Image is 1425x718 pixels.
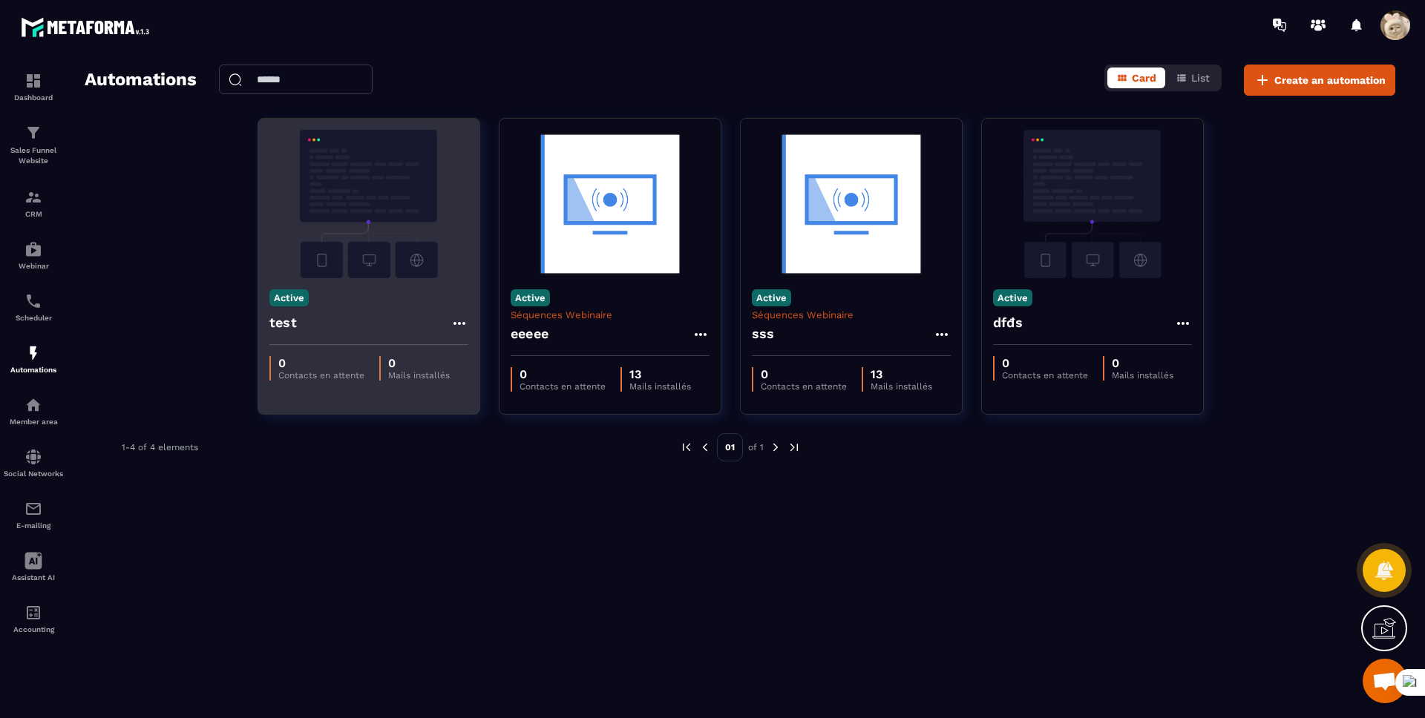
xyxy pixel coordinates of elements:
img: social-network [24,448,42,466]
img: automations [24,344,42,362]
a: formationformationCRM [4,177,63,229]
a: automationsautomationsMember area [4,385,63,437]
p: 01 [717,433,743,461]
p: Scheduler [4,314,63,322]
img: accountant [24,604,42,622]
a: automationsautomationsWebinar [4,229,63,281]
a: accountantaccountantAccounting [4,593,63,645]
p: Mails installés [388,370,450,381]
a: social-networksocial-networkSocial Networks [4,437,63,489]
img: formation [24,124,42,142]
p: Contacts en attente [761,381,847,392]
p: 1-4 of 4 elements [122,442,198,452]
button: List [1167,67,1219,88]
p: 13 [629,367,691,381]
p: Active [269,289,309,306]
img: scheduler [24,292,42,310]
p: Contacts en attente [520,381,606,392]
img: logo [21,13,154,41]
img: automation-background [993,130,1192,278]
img: next [769,441,782,454]
a: schedulerschedulerScheduler [4,281,63,333]
img: automation-background [511,130,710,278]
p: Accounting [4,625,63,633]
p: Member area [4,418,63,426]
p: 0 [1002,356,1088,370]
img: formation [24,188,42,206]
p: Contacts en attente [1002,370,1088,381]
div: Mở cuộc trò chuyện [1363,659,1407,703]
a: Assistant AI [4,541,63,593]
img: automation-background [752,130,951,278]
p: 0 [278,356,364,370]
button: Create an automation [1244,65,1395,96]
p: of 1 [748,441,764,453]
p: Sales Funnel Website [4,145,63,166]
p: CRM [4,210,63,218]
span: List [1191,72,1210,84]
h4: eeeee [511,323,548,344]
p: E-mailing [4,521,63,530]
a: formationformationSales Funnel Website [4,113,63,177]
img: automations [24,396,42,414]
p: Active [752,289,791,306]
span: Create an automation [1274,73,1386,88]
img: prev [680,441,693,454]
h4: sss [752,323,775,344]
h2: Automations [85,65,197,96]
p: Mails installés [1112,370,1173,381]
p: 13 [871,367,932,381]
img: email [24,500,42,518]
p: Mails installés [871,381,932,392]
img: automation-background [269,130,468,278]
img: formation [24,72,42,90]
p: Mails installés [629,381,691,392]
p: Séquences Webinaire [752,309,951,320]
h4: test [269,312,297,333]
p: Webinar [4,262,63,270]
a: emailemailE-mailing [4,489,63,541]
p: Dashboard [4,93,63,102]
p: Séquences Webinaire [511,309,710,320]
img: next [787,441,801,454]
p: 0 [520,367,606,381]
span: Card [1132,72,1156,84]
img: prev [698,441,712,454]
p: 0 [388,356,450,370]
p: Social Networks [4,470,63,478]
p: 0 [1112,356,1173,370]
p: Contacts en attente [278,370,364,381]
a: formationformationDashboard [4,61,63,113]
p: Automations [4,366,63,374]
a: automationsautomationsAutomations [4,333,63,385]
p: Assistant AI [4,573,63,582]
h4: dfđs [993,312,1023,333]
p: Active [993,289,1032,306]
p: Active [511,289,550,306]
button: Card [1107,67,1165,88]
img: automations [24,240,42,258]
p: 0 [761,367,847,381]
